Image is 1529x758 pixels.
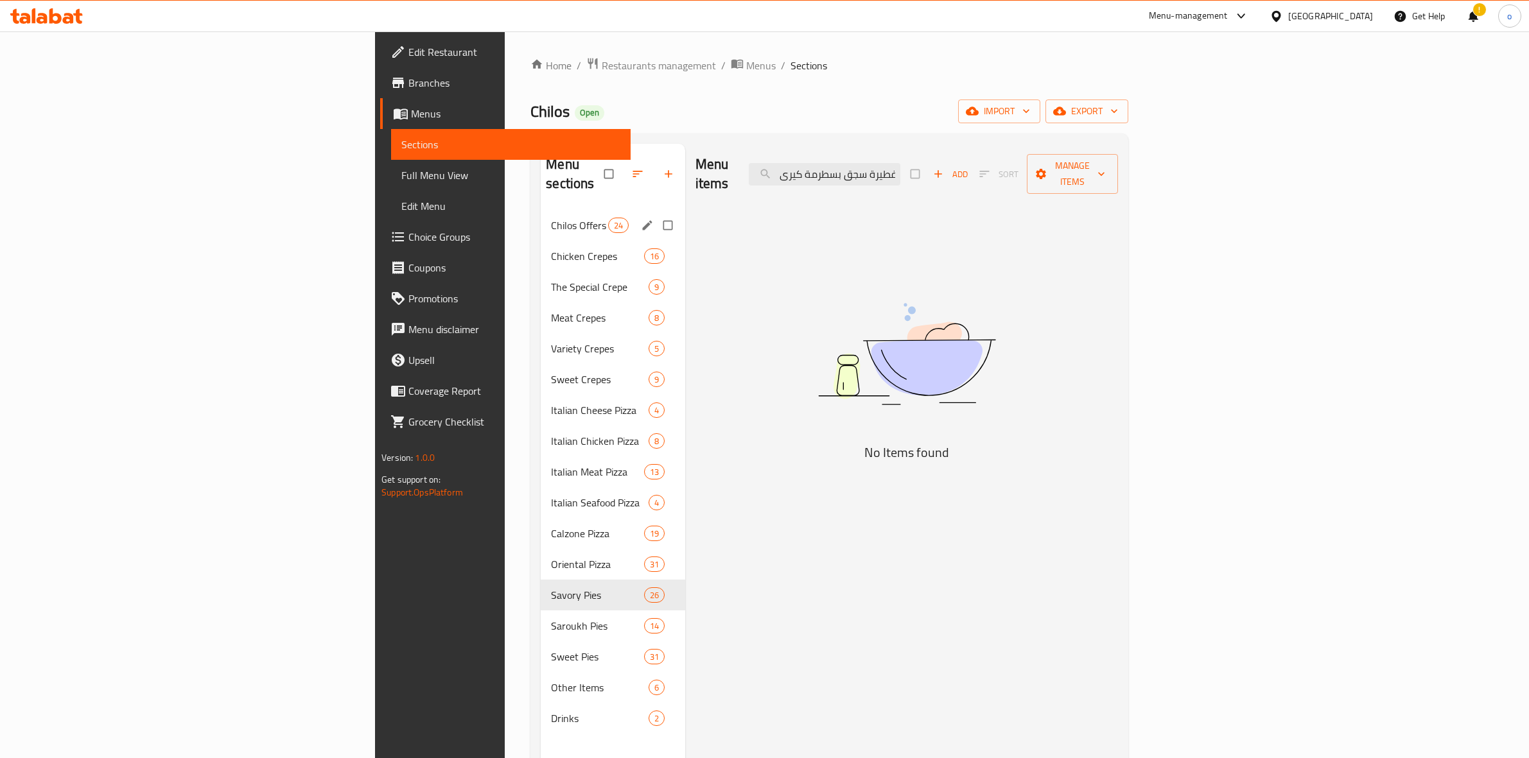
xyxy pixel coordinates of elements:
a: Menus [380,98,631,129]
li: / [721,58,726,73]
span: The Special Crepe [551,279,649,295]
span: 5 [649,343,664,355]
span: Grocery Checklist [408,414,620,429]
span: Saroukh Pies [551,618,643,633]
span: Select all sections [597,162,624,186]
div: items [649,279,665,295]
div: Variety Crepes5 [541,333,685,364]
div: Drinks [551,711,649,726]
div: items [644,618,665,633]
div: Chilos Offers24edit [541,210,685,241]
div: Drinks2 [541,703,685,734]
button: import [958,99,1040,123]
button: Manage items [1027,154,1118,194]
span: Coverage Report [408,383,620,399]
div: Italian Seafood Pizza [551,495,649,510]
span: Italian Chicken Pizza [551,433,649,449]
span: Variety Crepes [551,341,649,356]
span: 19 [645,528,664,540]
div: Italian Cheese Pizza4 [541,395,685,426]
span: Version: [381,449,413,466]
span: 2 [649,712,664,725]
div: Calzone Pizza19 [541,518,685,549]
span: Savory Pies [551,587,643,603]
div: Sweet Pies31 [541,641,685,672]
div: Sweet Crepes9 [541,364,685,395]
span: Italian Meat Pizza [551,464,643,479]
a: Sections [391,129,631,160]
div: Meat Crepes [551,310,649,325]
span: 31 [645,558,664,571]
span: 8 [649,435,664,447]
span: Other Items [551,680,649,695]
div: items [649,341,665,356]
span: Menus [411,106,620,121]
div: items [644,556,665,572]
a: Full Menu View [391,160,631,191]
span: Branches [408,75,620,90]
div: items [649,433,665,449]
a: Restaurants management [586,57,716,74]
a: Edit Menu [391,191,631,221]
div: items [644,649,665,664]
span: 16 [645,250,664,263]
div: Menu-management [1149,8,1228,24]
span: Menus [746,58,776,73]
div: Other Items6 [541,672,685,703]
span: Manage items [1037,158,1108,190]
span: Sweet Crepes [551,372,649,387]
span: Add [933,167,968,182]
button: export [1045,99,1128,123]
span: 24 [609,220,628,232]
span: Sweet Pies [551,649,643,664]
div: Italian Meat Pizza13 [541,456,685,487]
span: import [968,103,1030,119]
span: Restaurants management [602,58,716,73]
div: Oriental Pizza31 [541,549,685,580]
span: Menu disclaimer [408,322,620,337]
div: Italian Chicken Pizza8 [541,426,685,456]
div: items [649,372,665,387]
a: Choice Groups [380,221,631,252]
button: edit [639,217,658,234]
div: items [649,711,665,726]
a: Coupons [380,252,631,283]
span: Promotions [408,291,620,306]
div: Meat Crepes8 [541,302,685,333]
span: Chilos Offers [551,218,607,233]
div: items [644,526,665,541]
div: Chicken Crepes16 [541,241,685,271]
span: Edit Menu [401,198,620,214]
div: Saroukh Pies14 [541,610,685,641]
a: Menu disclaimer [380,314,631,345]
div: items [649,402,665,418]
span: 14 [645,620,664,632]
div: items [644,464,665,479]
span: 13 [645,466,664,478]
div: items [649,495,665,510]
span: Edit Restaurant [408,44,620,60]
div: The Special Crepe9 [541,271,685,302]
span: Choice Groups [408,229,620,245]
a: Coverage Report [380,375,631,406]
span: 8 [649,312,664,324]
span: o [1507,9,1512,23]
span: Oriental Pizza [551,556,643,572]
span: Calzone Pizza [551,526,643,541]
span: Sections [791,58,827,73]
div: Italian Seafood Pizza4 [541,487,685,518]
div: items [644,587,665,603]
a: Upsell [380,345,631,375]
div: items [644,248,665,264]
a: Menus [731,57,776,74]
span: Chicken Crepes [551,248,643,264]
